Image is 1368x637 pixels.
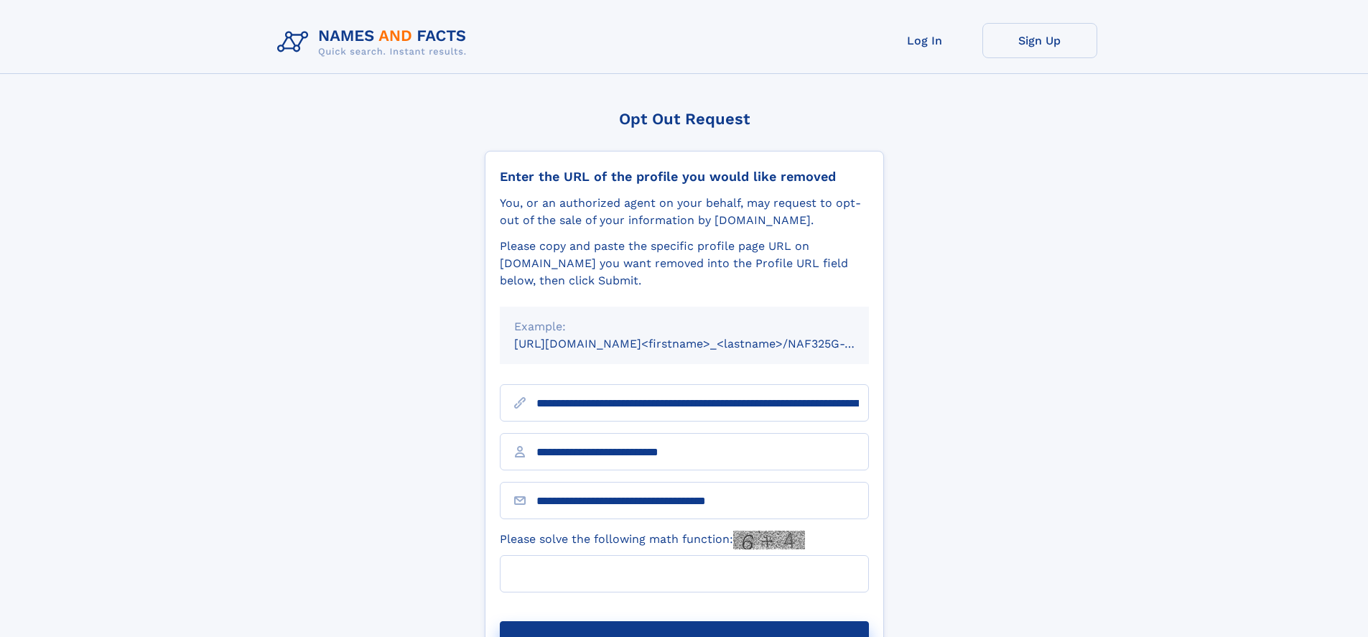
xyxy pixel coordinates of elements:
div: Opt Out Request [485,110,884,128]
div: Example: [514,318,855,335]
small: [URL][DOMAIN_NAME]<firstname>_<lastname>/NAF325G-xxxxxxxx [514,337,896,350]
label: Please solve the following math function: [500,531,805,549]
div: You, or an authorized agent on your behalf, may request to opt-out of the sale of your informatio... [500,195,869,229]
a: Log In [867,23,982,58]
div: Enter the URL of the profile you would like removed [500,169,869,185]
div: Please copy and paste the specific profile page URL on [DOMAIN_NAME] you want removed into the Pr... [500,238,869,289]
a: Sign Up [982,23,1097,58]
img: Logo Names and Facts [271,23,478,62]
